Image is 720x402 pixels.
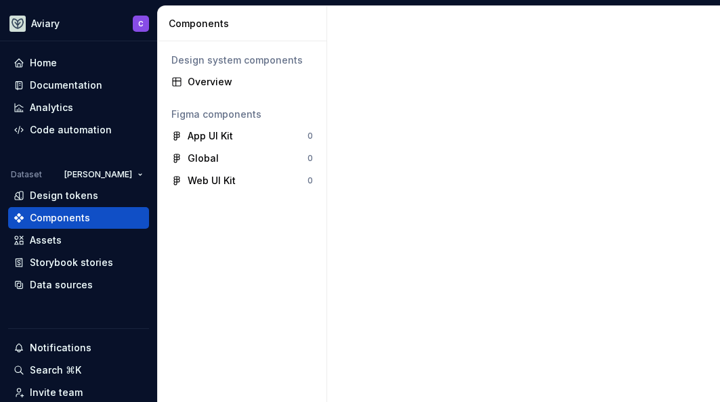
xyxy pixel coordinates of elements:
[30,341,91,355] div: Notifications
[30,233,62,247] div: Assets
[8,359,149,381] button: Search ⌘K
[8,119,149,141] a: Code automation
[138,18,144,29] div: C
[30,79,102,92] div: Documentation
[30,363,81,377] div: Search ⌘K
[8,207,149,229] a: Components
[188,75,313,89] div: Overview
[8,185,149,206] a: Design tokens
[188,129,233,143] div: App UI Kit
[9,16,26,32] img: 256e2c79-9abd-4d59-8978-03feab5a3943.png
[8,97,149,118] a: Analytics
[8,229,149,251] a: Assets
[30,386,83,399] div: Invite team
[166,170,318,192] a: Web UI Kit0
[30,56,57,70] div: Home
[308,131,313,141] div: 0
[30,278,93,292] div: Data sources
[8,252,149,273] a: Storybook stories
[8,52,149,74] a: Home
[30,101,73,114] div: Analytics
[31,17,60,30] div: Aviary
[169,17,321,30] div: Components
[3,9,154,38] button: AviaryC
[308,153,313,164] div: 0
[64,169,132,180] span: [PERSON_NAME]
[188,152,219,165] div: Global
[8,337,149,359] button: Notifications
[8,274,149,296] a: Data sources
[11,169,42,180] div: Dataset
[166,148,318,169] a: Global0
[308,175,313,186] div: 0
[166,71,318,93] a: Overview
[171,108,313,121] div: Figma components
[171,53,313,67] div: Design system components
[188,174,236,187] div: Web UI Kit
[30,123,112,137] div: Code automation
[30,211,90,225] div: Components
[166,125,318,147] a: App UI Kit0
[30,256,113,269] div: Storybook stories
[58,165,149,184] button: [PERSON_NAME]
[8,74,149,96] a: Documentation
[30,189,98,202] div: Design tokens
